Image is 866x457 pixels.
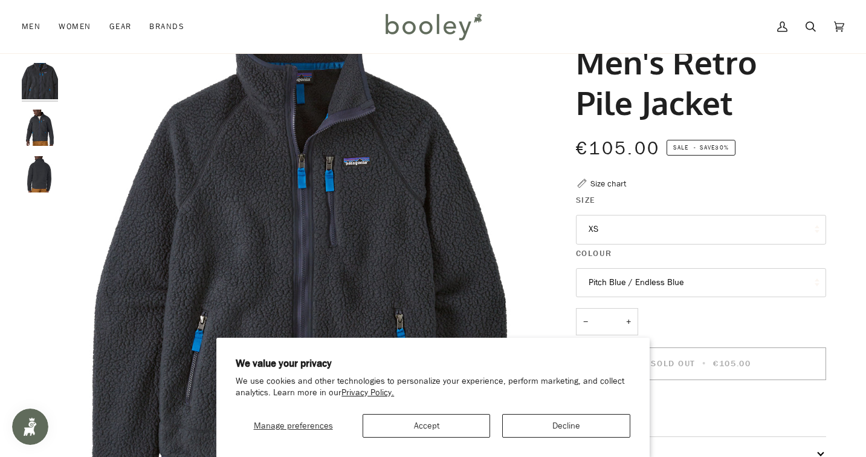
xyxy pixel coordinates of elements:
span: Women [59,21,91,33]
em: • [690,143,700,152]
button: − [576,308,595,335]
span: Colour [576,247,612,260]
h1: Men's Retro Pile Jacket [576,42,817,122]
button: Accept [363,414,490,438]
span: €105.00 [576,136,661,161]
img: Patagonia Men's Retro Pile Jacket Pitch Blue / Endless Blue - Booley Galway [22,156,58,192]
span: Sale [673,143,688,152]
a: Privacy Policy. [341,387,394,398]
img: Booley [380,9,486,44]
div: Size chart [590,177,626,190]
span: • [699,358,710,369]
button: Decline [502,414,630,438]
button: + [619,308,638,335]
img: Patagonia Men's Retro Pile Jacket Pitch Blue / Endless Blue - Booley Galway [22,63,58,99]
span: Size [576,194,596,206]
span: Gear [109,21,132,33]
span: Manage preferences [254,420,333,432]
button: Manage preferences [236,414,351,438]
span: Save [667,140,735,156]
span: 30% [715,143,728,152]
input: Quantity [576,308,638,335]
img: Patagonia Men's Retro Pile Jacket Pitch Blue / Endless Blue - Booley Galway [22,110,58,146]
h2: We value your privacy [236,357,630,370]
span: Sold Out [651,358,695,369]
span: Men [22,21,40,33]
span: Brands [149,21,184,33]
button: Sold Out • €105.00 [576,347,826,380]
iframe: Button to open loyalty program pop-up [12,409,48,445]
button: XS [576,215,826,245]
span: €105.00 [713,358,751,369]
p: We use cookies and other technologies to personalize your experience, perform marketing, and coll... [236,376,630,399]
button: Pitch Blue / Endless Blue [576,268,826,298]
